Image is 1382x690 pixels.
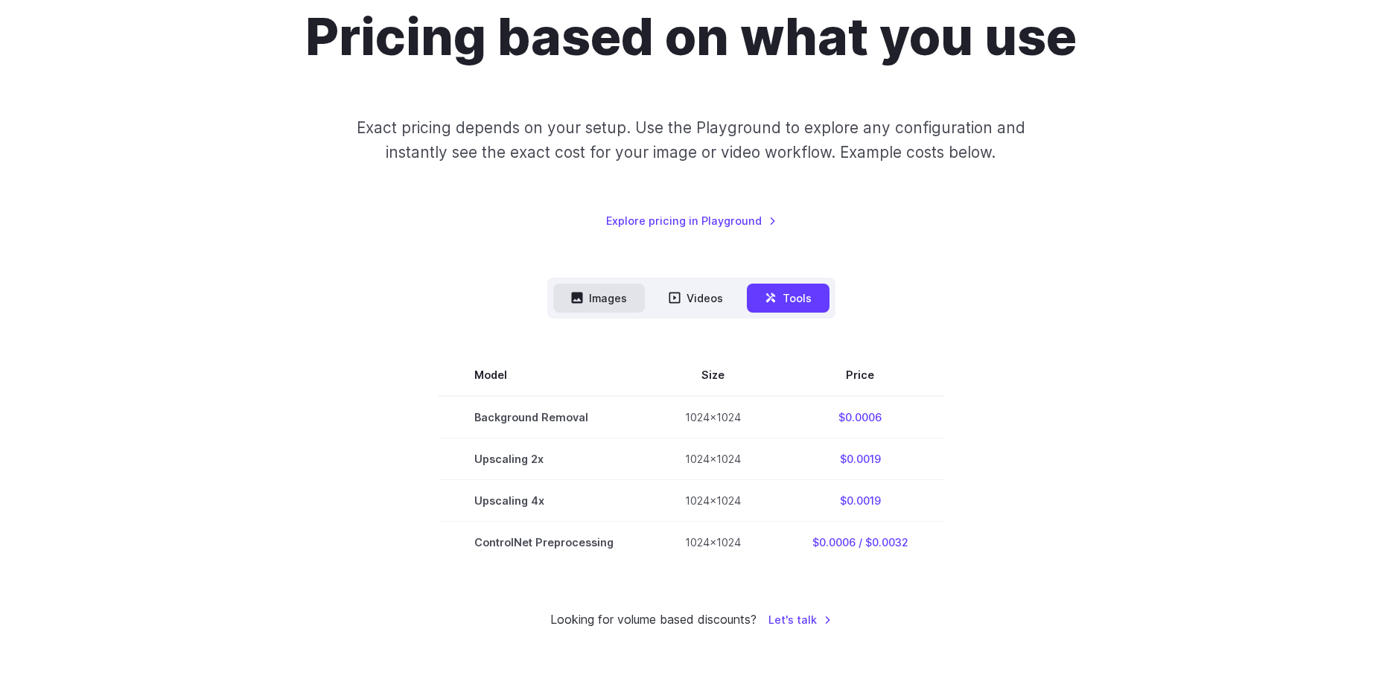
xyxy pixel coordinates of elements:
td: 1024x1024 [649,396,777,438]
button: Tools [747,284,829,313]
button: Videos [651,284,741,313]
td: $0.0006 [777,396,944,438]
td: $0.0019 [777,438,944,479]
td: Upscaling 2x [439,438,649,479]
th: Model [439,354,649,396]
td: $0.0019 [777,479,944,521]
a: Explore pricing in Playground [606,212,777,229]
td: 1024x1024 [649,521,777,563]
th: Price [777,354,944,396]
small: Looking for volume based discounts? [550,610,757,630]
td: Background Removal [439,396,649,438]
button: Images [553,284,645,313]
td: 1024x1024 [649,438,777,479]
h1: Pricing based on what you use [305,6,1077,68]
th: Size [649,354,777,396]
td: $0.0006 / $0.0032 [777,521,944,563]
a: Let's talk [768,611,832,628]
p: Exact pricing depends on your setup. Use the Playground to explore any configuration and instantl... [328,115,1054,165]
td: Upscaling 4x [439,479,649,521]
td: 1024x1024 [649,479,777,521]
td: ControlNet Preprocessing [439,521,649,563]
